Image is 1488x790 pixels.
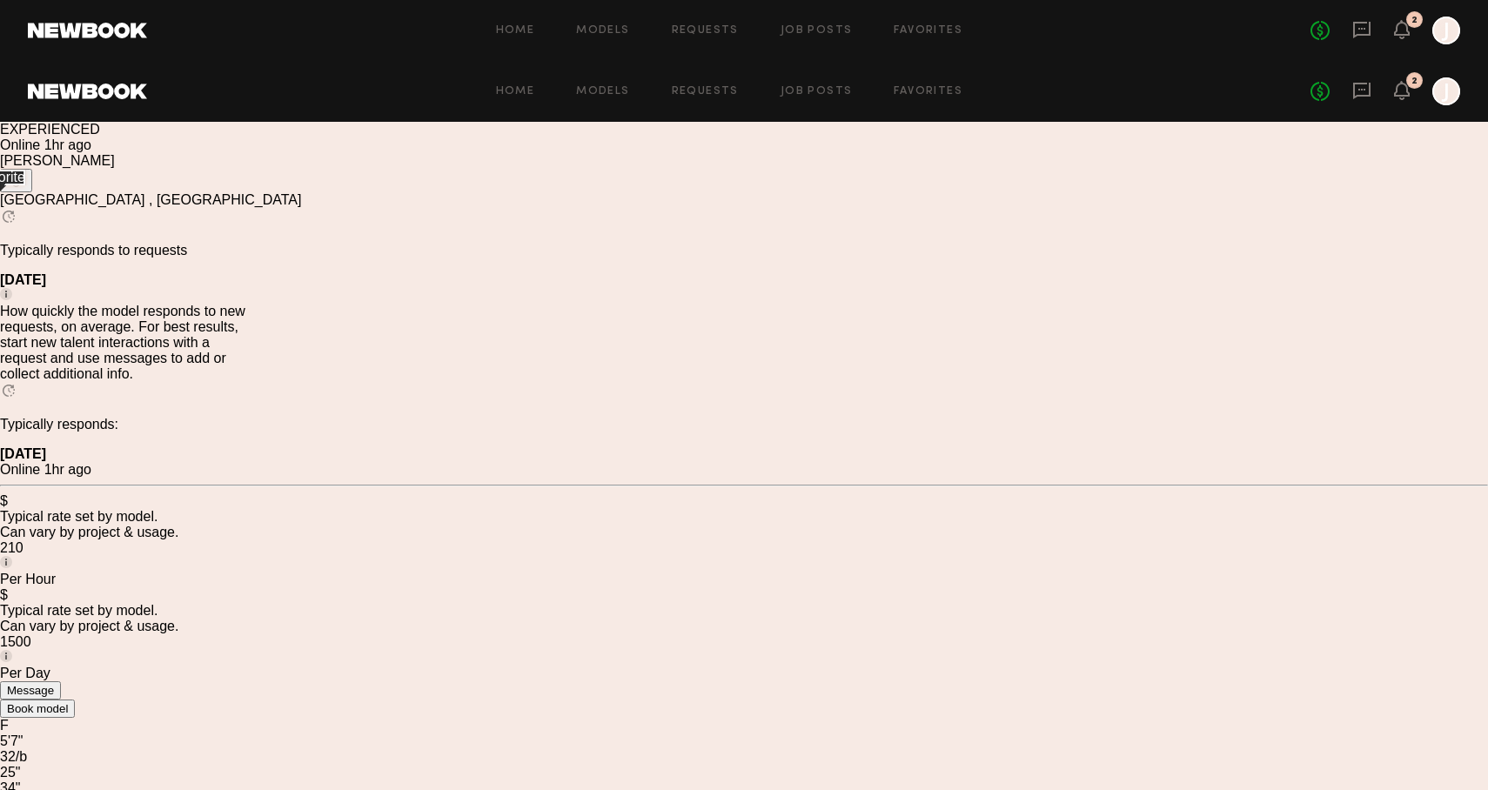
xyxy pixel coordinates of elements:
a: J [1432,17,1460,44]
a: Favorites [894,86,962,97]
a: Job Posts [781,25,853,37]
a: Favorites [894,25,962,37]
a: Requests [672,25,739,37]
a: Requests [672,86,739,97]
div: 2 [1411,16,1418,25]
a: Job Posts [781,86,853,97]
div: 2 [1411,77,1418,86]
a: Home [496,86,535,97]
a: Home [496,25,535,37]
a: Models [576,25,629,37]
a: J [1432,77,1460,105]
a: Models [576,86,629,97]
